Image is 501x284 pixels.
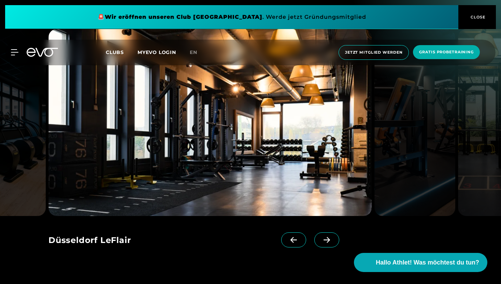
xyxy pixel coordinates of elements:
[48,29,372,216] img: evofitness
[376,258,479,267] span: Hallo Athlet! Was möchtest du tun?
[138,49,176,55] a: MYEVO LOGIN
[458,5,496,29] button: CLOSE
[190,49,197,55] span: en
[106,49,138,55] a: Clubs
[337,45,411,60] a: Jetzt Mitglied werden
[374,29,455,216] img: evofitness
[469,14,486,20] span: CLOSE
[411,45,482,60] a: Gratis Probetraining
[106,49,124,55] span: Clubs
[354,253,487,272] button: Hallo Athlet! Was möchtest du tun?
[345,50,402,55] span: Jetzt Mitglied werden
[190,49,205,56] a: en
[419,49,474,55] span: Gratis Probetraining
